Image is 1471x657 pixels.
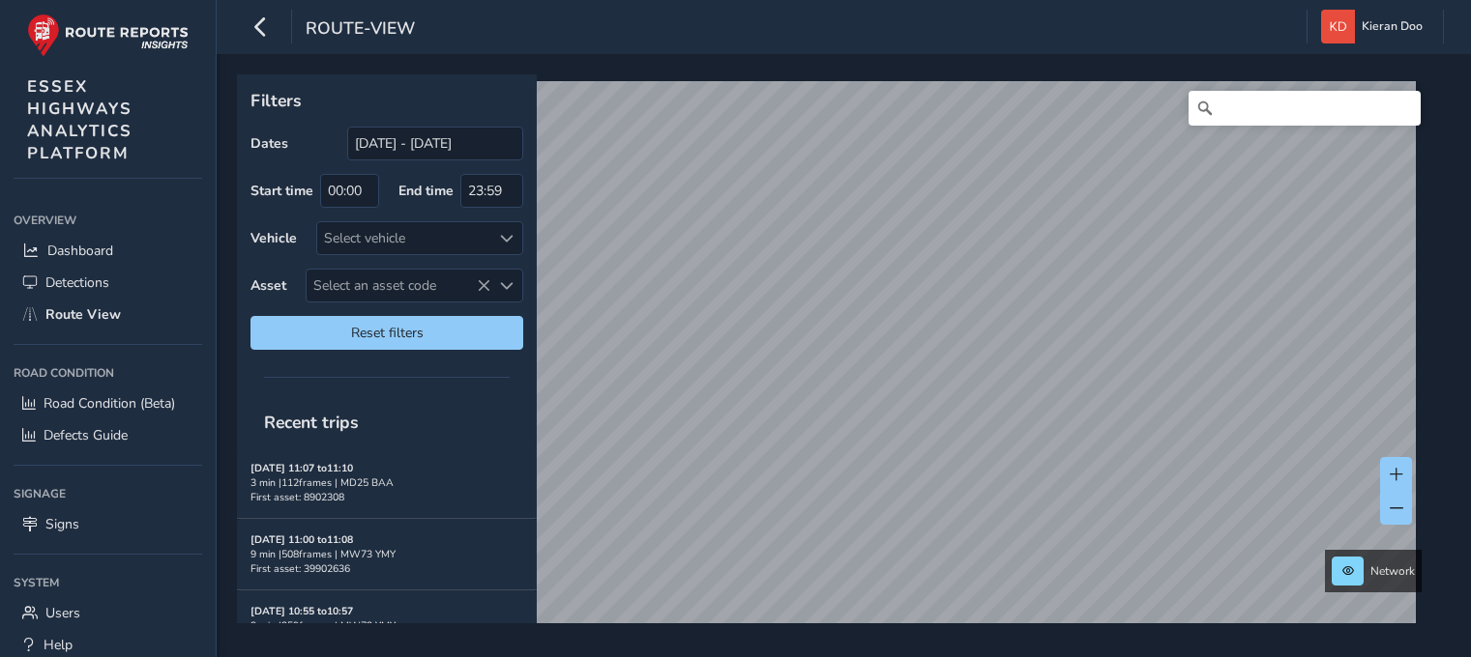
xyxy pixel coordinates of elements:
[250,547,523,561] div: 9 min | 508 frames | MW73 YMY
[14,235,202,267] a: Dashboard
[250,229,297,247] label: Vehicle
[45,515,79,533] span: Signs
[14,299,202,330] a: Route View
[44,394,175,413] span: Road Condition (Beta)
[250,618,523,633] div: 3 min | 259 frames | MW73 YMY
[250,182,313,200] label: Start time
[44,636,73,654] span: Help
[250,316,523,350] button: Reset filters
[1370,563,1415,579] span: Network
[398,182,454,200] label: End time
[1189,91,1421,126] input: Search
[14,479,202,508] div: Signage
[1362,10,1423,43] span: Kieran Doo
[250,532,353,547] strong: [DATE] 11:00 to 11:08
[1321,10,1355,43] img: diamond-layout
[45,305,121,324] span: Route View
[27,14,189,57] img: rr logo
[250,475,523,490] div: 3 min | 112 frames | MD25 BAA
[47,242,113,260] span: Dashboard
[265,324,509,342] span: Reset filters
[490,270,522,301] div: Select an asset code
[14,358,202,387] div: Road Condition
[250,397,372,447] span: Recent trips
[250,604,353,618] strong: [DATE] 10:55 to 10:57
[250,461,353,475] strong: [DATE] 11:07 to 11:10
[14,419,202,451] a: Defects Guide
[45,273,109,292] span: Detections
[27,75,132,164] span: ESSEX HIGHWAYS ANALYTICS PLATFORM
[250,561,350,576] span: First asset: 39902636
[14,508,202,540] a: Signs
[14,206,202,235] div: Overview
[1321,10,1429,43] button: Kieran Doo
[44,426,128,444] span: Defects Guide
[250,88,523,113] p: Filters
[45,604,80,622] span: Users
[307,270,490,301] span: Select an asset code
[306,16,415,43] span: route-view
[14,597,202,629] a: Users
[250,276,286,295] label: Asset
[14,267,202,299] a: Detections
[250,134,288,153] label: Dates
[14,568,202,597] div: System
[14,387,202,419] a: Road Condition (Beta)
[250,490,344,504] span: First asset: 8902308
[317,222,490,254] div: Select vehicle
